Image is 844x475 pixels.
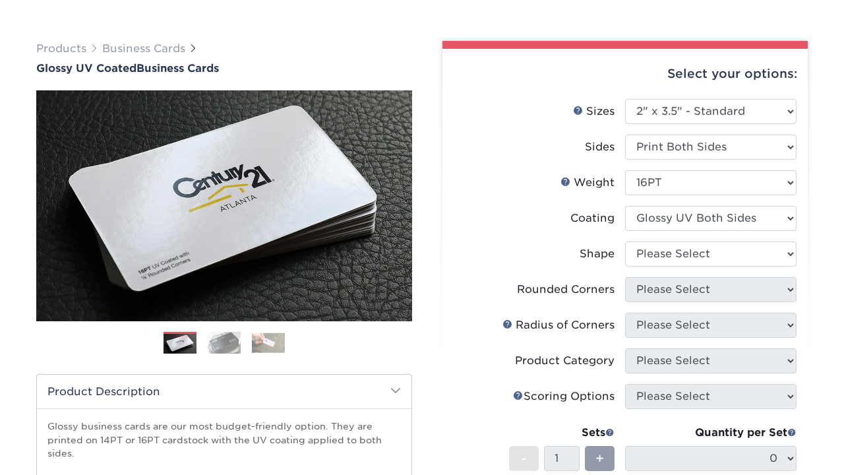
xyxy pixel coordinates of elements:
[580,246,615,262] div: Shape
[509,425,615,441] div: Sets
[453,49,797,99] div: Select your options:
[560,175,615,191] div: Weight
[585,139,615,155] div: Sides
[625,425,797,441] div: Quantity per Set
[36,62,412,75] a: Glossy UV CoatedBusiness Cards
[36,62,412,75] h1: Business Cards
[102,42,185,55] a: Business Cards
[252,332,285,353] img: Business Cards 03
[513,389,615,404] div: Scoring Options
[595,449,604,468] span: +
[573,104,615,119] div: Sizes
[36,42,86,55] a: Products
[515,353,615,369] div: Product Category
[521,449,527,468] span: -
[570,210,615,226] div: Coating
[208,331,241,354] img: Business Cards 02
[517,282,615,298] div: Rounded Corners
[36,62,136,75] span: Glossy UV Coated
[37,375,411,408] h2: Product Description
[502,317,615,333] div: Radius of Corners
[36,18,412,394] img: Glossy UV Coated 01
[164,327,196,360] img: Business Cards 01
